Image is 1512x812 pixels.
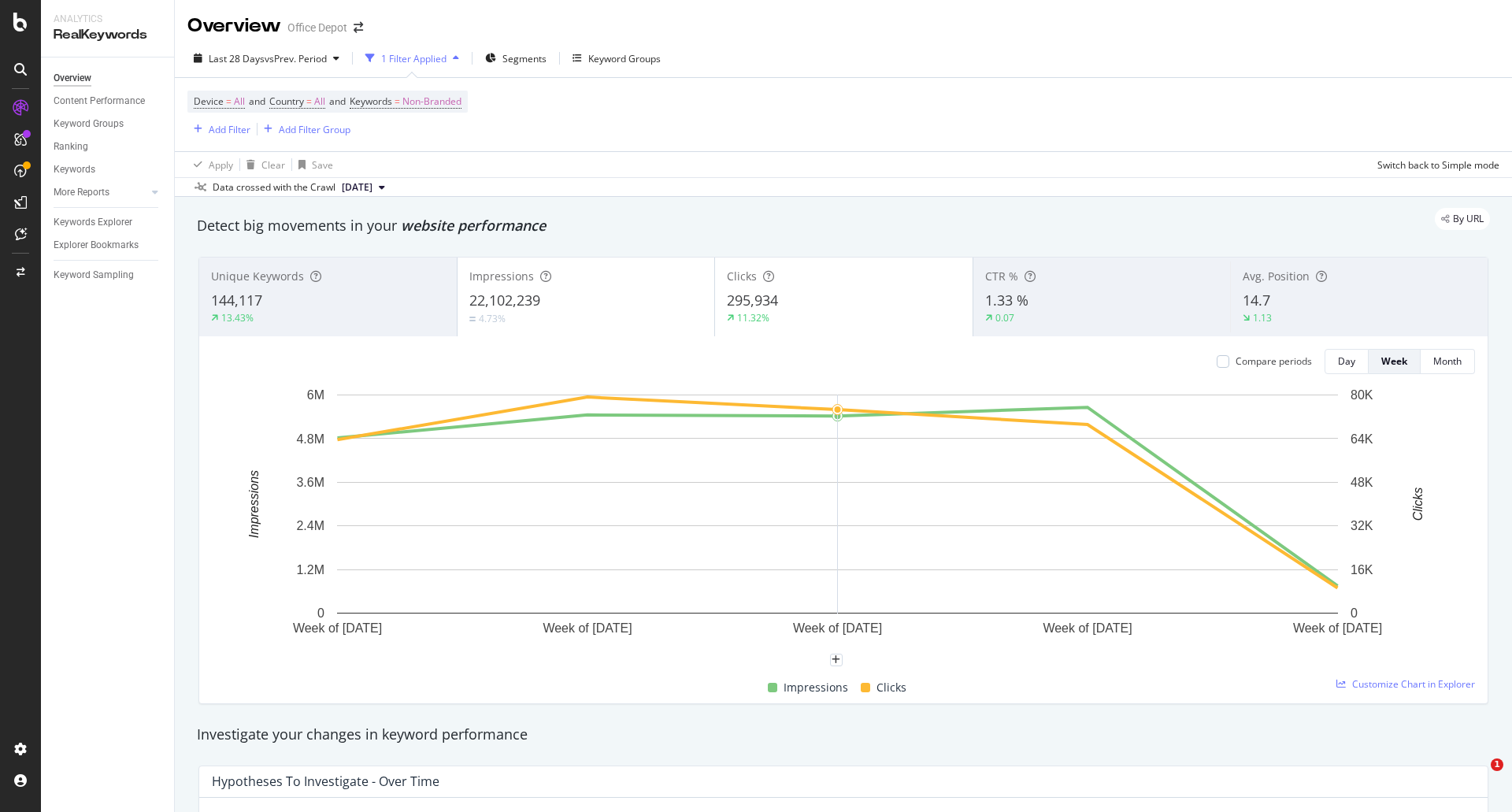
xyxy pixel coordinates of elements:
[469,269,534,284] span: Impressions
[211,269,304,284] span: Unique Keywords
[279,123,350,136] div: Add Filter Group
[1351,606,1358,620] text: 0
[287,20,347,35] div: Office Depot
[54,214,132,231] div: Keywords Explorer
[54,13,161,26] div: Analytics
[213,180,335,195] div: Data crossed with the Crawl
[1351,432,1373,445] text: 64K
[54,116,124,132] div: Keyword Groups
[502,52,547,65] span: Segments
[293,621,382,635] text: Week of [DATE]
[354,22,363,33] div: arrow-right-arrow-left
[261,158,285,172] div: Clear
[296,476,324,489] text: 3.6M
[209,123,250,136] div: Add Filter
[306,95,312,108] span: =
[395,95,400,108] span: =
[54,139,88,155] div: Ranking
[566,46,667,71] button: Keyword Groups
[226,95,232,108] span: =
[1453,214,1484,224] span: By URL
[54,161,163,178] a: Keywords
[54,184,147,201] a: More Reports
[211,291,262,310] span: 144,117
[187,46,346,71] button: Last 28 DaysvsPrev. Period
[588,52,661,65] div: Keyword Groups
[1336,677,1475,691] a: Customize Chart in Explorer
[1253,311,1272,324] div: 1.13
[265,52,327,65] span: vs Prev. Period
[1351,563,1373,577] text: 16K
[1243,291,1270,310] span: 14.7
[359,46,465,71] button: 1 Filter Applied
[1243,269,1310,284] span: Avg. Position
[1435,208,1490,230] div: legacy label
[292,152,333,177] button: Save
[876,678,906,697] span: Clicks
[269,95,304,108] span: Country
[402,91,461,113] span: Non-Branded
[1325,349,1369,374] button: Day
[240,152,285,177] button: Clear
[1491,758,1503,771] span: 1
[54,267,163,284] a: Keyword Sampling
[1338,354,1355,368] div: Day
[1371,152,1499,177] button: Switch back to Simple mode
[1421,349,1475,374] button: Month
[469,317,476,321] img: Equal
[727,291,778,310] span: 295,934
[350,95,392,108] span: Keywords
[187,152,233,177] button: Apply
[479,312,506,325] div: 4.73%
[209,158,233,172] div: Apply
[1236,354,1312,368] div: Compare periods
[221,311,254,324] div: 13.43%
[54,70,163,87] a: Overview
[54,161,95,178] div: Keywords
[296,563,324,577] text: 1.2M
[249,95,265,108] span: and
[209,52,265,65] span: Last 28 Days
[784,678,848,697] span: Impressions
[54,116,163,132] a: Keyword Groups
[54,93,163,109] a: Content Performance
[985,291,1028,310] span: 1.33 %
[1381,354,1407,368] div: Week
[314,91,325,113] span: All
[737,311,769,324] div: 11.32%
[727,269,757,284] span: Clicks
[54,237,163,254] a: Explorer Bookmarks
[296,432,324,445] text: 4.8M
[1351,388,1373,402] text: 80K
[296,519,324,532] text: 2.4M
[187,13,281,39] div: Overview
[1369,349,1421,374] button: Week
[329,95,346,108] span: and
[54,139,163,155] a: Ranking
[1377,158,1499,172] div: Switch back to Simple mode
[830,654,843,666] div: plus
[1043,621,1132,635] text: Week of [DATE]
[543,621,632,635] text: Week of [DATE]
[212,773,439,789] div: Hypotheses to Investigate - Over Time
[54,267,134,284] div: Keyword Sampling
[307,388,324,402] text: 6M
[258,120,350,139] button: Add Filter Group
[985,269,1018,284] span: CTR %
[54,184,109,201] div: More Reports
[1411,488,1425,521] text: Clicks
[54,26,161,44] div: RealKeywords
[995,311,1014,324] div: 0.07
[312,158,333,172] div: Save
[381,52,447,65] div: 1 Filter Applied
[479,46,553,71] button: Segments
[187,120,250,139] button: Add Filter
[247,470,261,538] text: Impressions
[212,387,1463,660] svg: A chart.
[793,621,882,635] text: Week of [DATE]
[1293,621,1382,635] text: Week of [DATE]
[317,606,324,620] text: 0
[1351,519,1373,532] text: 32K
[1352,677,1475,691] span: Customize Chart in Explorer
